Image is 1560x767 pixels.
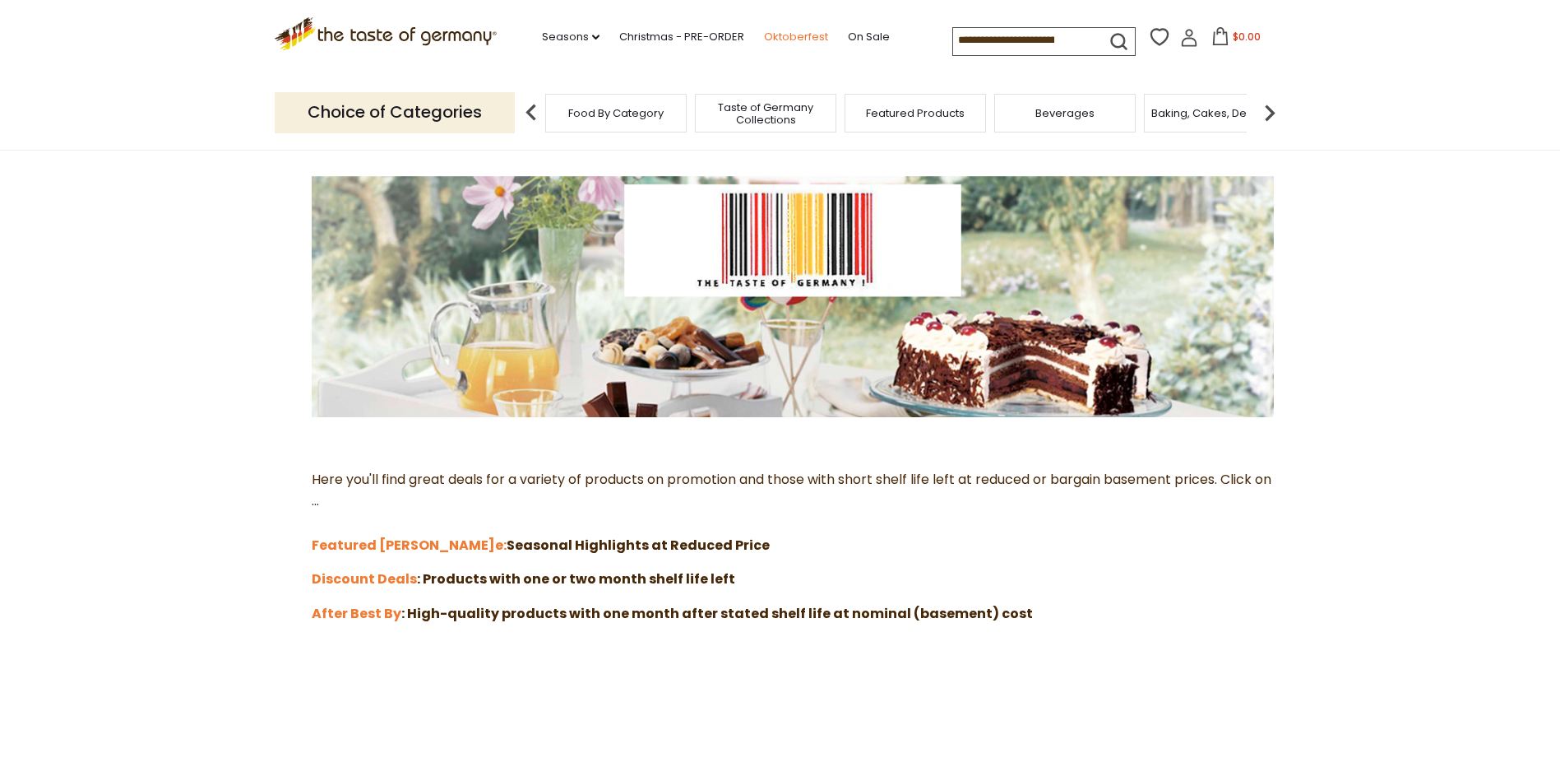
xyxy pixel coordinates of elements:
[275,92,515,132] p: Choice of Categories
[848,28,890,46] a: On Sale
[542,28,599,46] a: Seasons
[568,107,664,119] a: Food By Category
[312,604,401,623] a: After Best By
[312,470,1271,555] span: Here you'll find great deals for a variety of products on promotion and those with short shelf li...
[1035,107,1095,119] a: Beverages
[866,107,965,119] a: Featured Products
[700,101,831,126] a: Taste of Germany Collections
[312,176,1274,417] img: the-taste-of-germany-barcode-3.jpg
[417,569,735,588] strong: : Products with one or two month shelf life left
[764,28,828,46] a: Oktoberfest
[1201,27,1271,52] button: $0.00
[619,28,744,46] a: Christmas - PRE-ORDER
[1151,107,1279,119] a: Baking, Cakes, Desserts
[495,536,507,555] a: e:
[495,536,770,555] strong: Seasonal Highlights at Reduced Price
[312,536,495,555] a: Featured [PERSON_NAME]
[515,96,548,129] img: previous arrow
[1253,96,1286,129] img: next arrow
[401,604,1033,623] strong: : High-quality products with one month after stated shelf life at nominal (basement) cost
[1233,30,1261,44] span: $0.00
[312,569,417,588] a: Discount Deals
